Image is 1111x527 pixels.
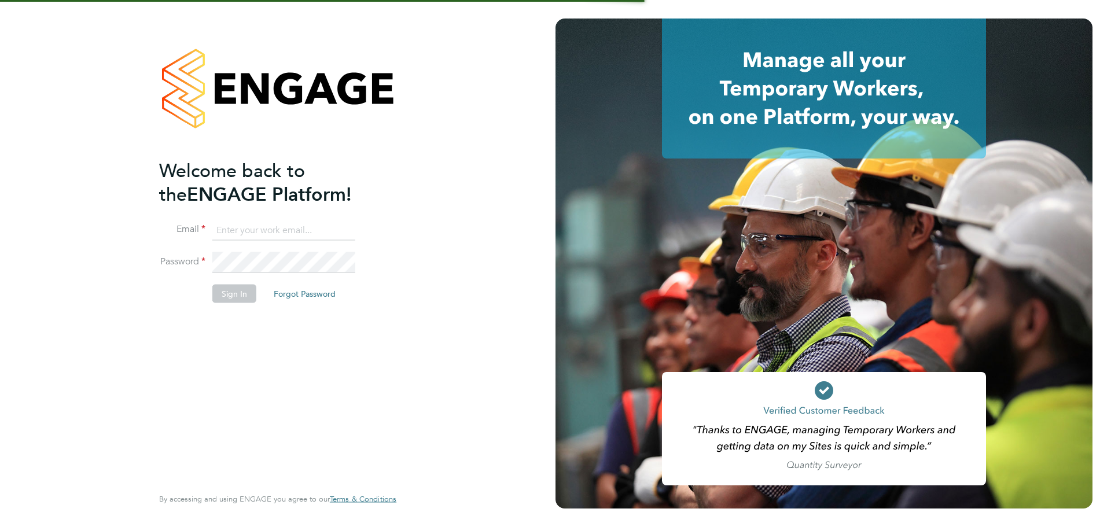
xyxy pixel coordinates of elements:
a: Terms & Conditions [330,495,396,504]
span: By accessing and using ENGAGE you agree to our [159,494,396,504]
span: Terms & Conditions [330,494,396,504]
button: Forgot Password [264,285,345,303]
h2: ENGAGE Platform! [159,159,385,206]
span: Welcome back to the [159,159,305,205]
input: Enter your work email... [212,220,355,241]
label: Password [159,256,205,268]
label: Email [159,223,205,235]
button: Sign In [212,285,256,303]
